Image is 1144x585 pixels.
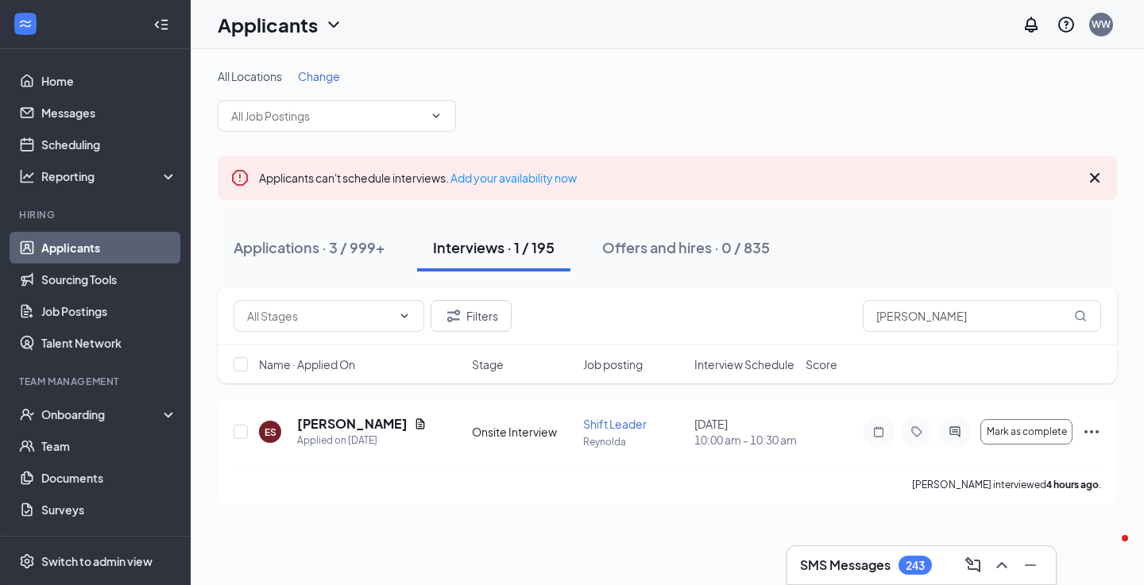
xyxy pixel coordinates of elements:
span: Interview Schedule [694,356,794,372]
div: 243 [906,559,925,572]
iframe: Intercom live chat [1090,531,1128,569]
button: Mark as complete [980,419,1072,445]
svg: QuestionInfo [1057,15,1076,34]
a: Applicants [41,232,177,264]
h1: Applicants [218,11,318,38]
svg: Filter [444,306,463,325]
a: Documents [41,462,177,494]
svg: Analysis [19,168,35,184]
span: Change [298,69,340,83]
div: Onboarding [41,406,164,422]
svg: WorkstreamLogo [17,16,33,32]
a: Scheduling [41,129,177,160]
svg: Settings [19,553,35,569]
svg: Tag [907,425,926,438]
svg: Notifications [1022,15,1041,34]
svg: Collapse [153,17,169,33]
svg: Note [869,425,888,438]
span: 10:00 am - 10:30 am [694,432,796,448]
div: Applications · 3 / 999+ [234,237,385,257]
button: ChevronUp [989,552,1015,578]
span: Mark as complete [987,426,1067,437]
a: Team [41,430,177,462]
div: Switch to admin view [41,553,153,569]
div: Applied on [DATE] [297,433,427,448]
a: Sourcing Tools [41,264,177,295]
input: Search in interviews [863,300,1101,332]
div: Team Management [19,375,174,388]
button: Minimize [1018,552,1043,578]
a: Messages [41,97,177,129]
div: Reporting [41,168,178,184]
svg: UserCheck [19,406,35,422]
p: Reynolda [583,435,685,448]
span: Score [806,356,837,372]
span: Job posting [583,356,643,372]
button: Filter Filters [431,300,512,332]
div: WW [1092,17,1111,31]
a: Job Postings [41,295,177,327]
svg: Ellipses [1082,422,1101,441]
a: Home [41,65,177,97]
a: Add your availability now [450,171,577,185]
svg: Cross [1085,168,1104,187]
h3: SMS Messages [800,556,891,574]
button: ComposeMessage [960,552,986,578]
svg: MagnifyingGlass [1074,310,1087,322]
svg: ChevronDown [430,110,443,122]
p: [PERSON_NAME] interviewed . [912,478,1101,491]
a: Surveys [41,494,177,525]
div: Offers and hires · 0 / 835 [602,237,770,257]
div: [DATE] [694,416,796,448]
span: Applicants can't schedule interviews. [259,171,577,185]
span: Shift Leader [583,417,647,431]
svg: Minimize [1021,556,1040,575]
svg: ChevronDown [398,310,411,322]
svg: ChevronUp [992,556,1011,575]
input: All Stages [247,307,392,325]
span: Stage [472,356,504,372]
div: ES [265,425,276,439]
b: 4 hours ago [1046,479,1099,491]
span: Name · Applied On [259,356,355,372]
div: Interviews · 1 / 195 [433,237,555,257]
span: All Locations [218,69,282,83]
svg: ComposeMessage [964,556,983,575]
div: Hiring [19,208,174,221]
svg: ChevronDown [324,15,343,34]
input: All Job Postings [231,107,423,125]
h5: [PERSON_NAME] [297,415,408,433]
a: Talent Network [41,327,177,359]
svg: Error [230,168,249,187]
svg: Document [414,418,427,430]
svg: ActiveChat [945,425,964,438]
div: Onsite Interview [472,424,574,440]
